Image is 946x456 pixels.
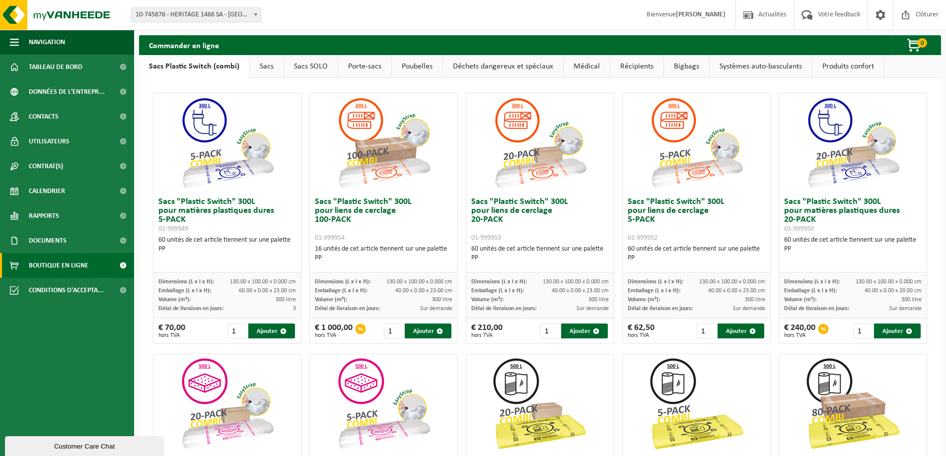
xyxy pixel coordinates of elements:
[803,354,903,454] img: 01-999968
[420,306,452,312] span: Sur demande
[29,104,59,129] span: Contacts
[178,93,277,193] img: 01-999949
[628,332,655,338] span: hors TVA
[293,306,296,312] span: 3
[227,324,248,338] input: 1
[588,297,609,303] span: 300 litre
[471,279,527,285] span: Dimensions (L x l x H):
[471,245,609,262] div: 60 unités de cet article tiennent sur une palette
[158,288,211,294] span: Emballage (L x l x H):
[29,179,65,203] span: Calendrier
[856,279,922,285] span: 130.00 x 100.00 x 0.000 cm
[628,254,765,262] div: PP
[471,254,609,262] div: PP
[784,297,816,303] span: Volume (m³):
[250,55,284,78] a: Sacs
[315,332,353,338] span: hors TVA
[543,279,609,285] span: 130.00 x 100.00 x 0.000 cm
[628,197,765,242] h3: Sacs "Plastic Switch" 300L pour liens de cerclage 5-PACK
[29,278,104,303] span: Conditions d'accepta...
[917,38,927,48] span: 0
[315,279,370,285] span: Dimensions (L x l x H):
[784,332,815,338] span: hors TVA
[29,129,70,154] span: Utilisateurs
[338,55,391,78] a: Porte-sacs
[628,234,657,242] span: 01-999952
[784,197,922,233] h3: Sacs "Plastic Switch" 300L pour matières plastiques dures 20-PACK
[386,279,452,285] span: 130.00 x 100.00 x 0.000 cm
[276,297,296,303] span: 300 litre
[395,288,452,294] span: 40.00 x 0.00 x 23.00 cm
[628,245,765,262] div: 60 unités de cet article tiennent sur une palette
[158,225,188,233] span: 01-999949
[577,306,609,312] span: Sur demande
[334,93,434,193] img: 01-999954
[315,234,345,242] span: 01-999954
[540,324,561,338] input: 1
[158,324,185,338] div: € 70,00
[784,245,922,254] div: PP
[610,55,663,78] a: Récipients
[889,306,922,312] span: Sur demande
[471,297,504,303] span: Volume (m³):
[139,55,249,78] a: Sacs Plastic Switch (combi)
[315,297,347,303] span: Volume (m³):
[708,288,765,294] span: 40.00 x 0.00 x 23.00 cm
[628,279,683,285] span: Dimensions (L x l x H):
[628,288,680,294] span: Emballage (L x l x H):
[315,254,452,262] div: PP
[784,225,814,233] span: 01-999950
[315,306,380,312] span: Délai de livraison en jours:
[432,297,452,303] span: 300 litre
[491,93,590,193] img: 01-999953
[29,30,65,55] span: Navigation
[628,324,655,338] div: € 62,50
[874,324,921,338] button: Ajouter
[784,288,837,294] span: Emballage (L x l x H):
[29,228,67,253] span: Documents
[284,55,338,78] a: Sacs SOLO
[784,236,922,254] div: 60 unités de cet article tiennent sur une palette
[697,324,717,338] input: 1
[315,288,367,294] span: Emballage (L x l x H):
[803,93,903,193] img: 01-999950
[443,55,563,78] a: Déchets dangereux et spéciaux
[158,306,223,312] span: Délai de livraison en jours:
[901,297,922,303] span: 300 litre
[784,306,849,312] span: Délai de livraison en jours:
[29,253,88,278] span: Boutique en ligne
[471,324,503,338] div: € 210,00
[890,35,940,55] button: 0
[405,324,451,338] button: Ajouter
[471,332,503,338] span: hors TVA
[784,324,815,338] div: € 240,00
[132,8,261,22] span: 10-745876 - HERITAGE 1466 SA - HERVE
[733,306,765,312] span: Sur demande
[561,324,608,338] button: Ajouter
[158,279,214,285] span: Dimensions (L x l x H):
[158,245,296,254] div: PP
[710,55,812,78] a: Systèmes auto-basculants
[131,7,261,22] span: 10-745876 - HERITAGE 1466 SA - HERVE
[334,354,434,454] img: 01-999955
[158,332,185,338] span: hors TVA
[239,288,296,294] span: 60.00 x 0.00 x 23.00 cm
[745,297,765,303] span: 300 litre
[628,297,660,303] span: Volume (m³):
[315,197,452,242] h3: Sacs "Plastic Switch" 300L pour liens de cerclage 100-PACK
[471,288,524,294] span: Emballage (L x l x H):
[647,354,746,454] img: 01-999963
[784,279,840,285] span: Dimensions (L x l x H):
[5,434,166,456] iframe: chat widget
[471,197,609,242] h3: Sacs "Plastic Switch" 300L pour liens de cerclage 20-PACK
[699,279,765,285] span: 130.00 x 100.00 x 0.000 cm
[29,79,105,104] span: Données de l'entrepr...
[384,324,404,338] input: 1
[471,306,536,312] span: Délai de livraison en jours:
[718,324,764,338] button: Ajouter
[647,93,746,193] img: 01-999952
[158,197,296,233] h3: Sacs "Plastic Switch" 300L pour matières plastiques dures 5-PACK
[315,245,452,262] div: 16 unités de cet article tiennent sur une palette
[29,154,63,179] span: Contrat(s)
